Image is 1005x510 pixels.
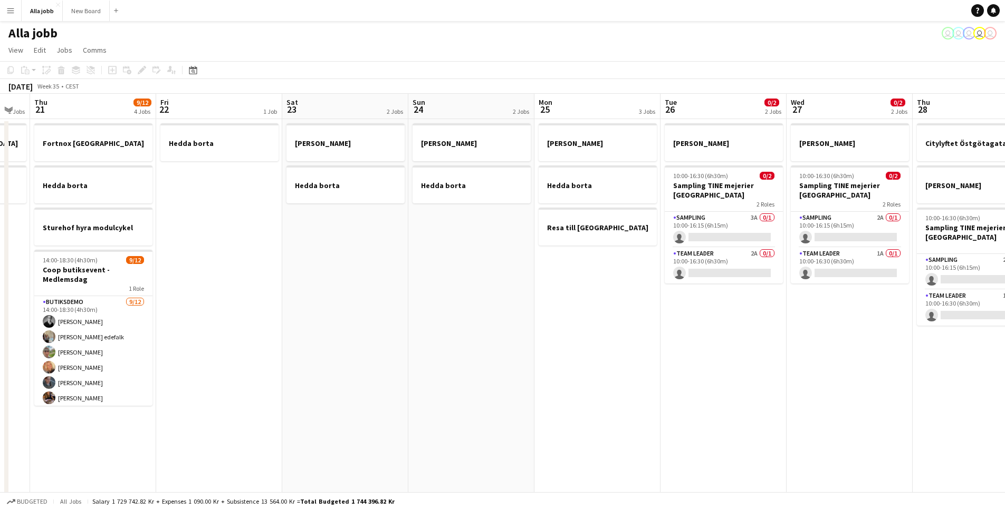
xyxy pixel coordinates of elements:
[791,123,909,161] app-job-card: [PERSON_NAME]
[286,123,405,161] app-job-card: [PERSON_NAME]
[34,181,152,190] h3: Hedda borta
[63,1,110,21] button: New Board
[673,172,728,180] span: 10:00-16:30 (6h30m)
[129,285,144,292] span: 1 Role
[43,256,98,264] span: 14:00-18:30 (4h30m)
[159,103,169,115] span: 22
[791,248,909,283] app-card-role: Team Leader1A0/110:00-16:30 (6h30m)
[92,497,395,505] div: Salary 1 729 742.82 kr + Expenses 1 090.00 kr + Subsistence 13 564.00 kr =
[539,208,657,246] app-job-card: Resa till [GEOGRAPHIC_DATA]
[34,265,152,284] h3: Coop butiksevent - Medlemsdag
[52,43,76,57] a: Jobs
[160,123,279,161] app-job-card: Hedda borta
[799,172,854,180] span: 10:00-16:30 (6h30m)
[134,107,151,115] div: 4 Jobs
[286,165,405,203] app-job-card: Hedda borta
[286,97,298,107] span: Sat
[789,103,805,115] span: 27
[513,107,529,115] div: 2 Jobs
[952,27,965,40] app-user-avatar: Hedda Lagerbielke
[387,107,403,115] div: 2 Jobs
[539,165,657,203] app-job-card: Hedda borta
[764,99,779,106] span: 0/2
[35,82,61,90] span: Week 35
[791,165,909,283] app-job-card: 10:00-16:30 (6h30m)0/2Sampling TINE mejerier [GEOGRAPHIC_DATA]2 RolesSampling2A0/110:00-16:15 (6h...
[34,296,152,500] app-card-role: Butiksdemo9/1214:00-18:30 (4h30m)[PERSON_NAME][PERSON_NAME] edefalk[PERSON_NAME][PERSON_NAME][PER...
[413,181,531,190] h3: Hedda borta
[915,103,930,115] span: 28
[126,256,144,264] span: 9/12
[34,165,152,203] app-job-card: Hedda borta
[883,200,901,208] span: 2 Roles
[286,181,405,190] h3: Hedda borta
[963,27,975,40] app-user-avatar: Emil Hasselberg
[665,123,783,161] app-job-card: [PERSON_NAME]
[665,248,783,283] app-card-role: Team Leader2A0/110:00-16:30 (6h30m)
[413,165,531,203] app-job-card: Hedda borta
[34,223,152,232] h3: Sturehof hyra modulcykel
[413,97,425,107] span: Sun
[757,200,774,208] span: 2 Roles
[8,45,23,55] span: View
[665,181,783,200] h3: Sampling TINE mejerier [GEOGRAPHIC_DATA]
[791,181,909,200] h3: Sampling TINE mejerier [GEOGRAPHIC_DATA]
[537,103,552,115] span: 25
[665,212,783,248] app-card-role: Sampling3A0/110:00-16:15 (6h15m)
[34,250,152,406] app-job-card: 14:00-18:30 (4h30m)9/12Coop butiksevent - Medlemsdag1 RoleButiksdemo9/1214:00-18:30 (4h30m)[PERSO...
[8,81,33,92] div: [DATE]
[34,97,47,107] span: Thu
[413,123,531,161] app-job-card: [PERSON_NAME]
[791,97,805,107] span: Wed
[34,123,152,161] app-job-card: Fortnox [GEOGRAPHIC_DATA]
[665,139,783,148] h3: [PERSON_NAME]
[8,25,58,41] h1: Alla jobb
[942,27,954,40] app-user-avatar: Hedda Lagerbielke
[160,139,279,148] h3: Hedda borta
[263,107,277,115] div: 1 Job
[17,498,47,505] span: Budgeted
[891,107,907,115] div: 2 Jobs
[925,214,980,222] span: 10:00-16:30 (6h30m)
[65,82,79,90] div: CEST
[413,139,531,148] h3: [PERSON_NAME]
[539,139,657,148] h3: [PERSON_NAME]
[891,99,905,106] span: 0/2
[58,497,83,505] span: All jobs
[79,43,111,57] a: Comms
[133,99,151,106] span: 9/12
[34,139,152,148] h3: Fortnox [GEOGRAPHIC_DATA]
[22,1,63,21] button: Alla jobb
[539,123,657,161] app-job-card: [PERSON_NAME]
[30,43,50,57] a: Edit
[83,45,107,55] span: Comms
[160,97,169,107] span: Fri
[411,103,425,115] span: 24
[33,103,47,115] span: 21
[539,181,657,190] h3: Hedda borta
[663,103,677,115] span: 26
[56,45,72,55] span: Jobs
[886,172,901,180] span: 0/2
[34,45,46,55] span: Edit
[665,165,783,283] div: 10:00-16:30 (6h30m)0/2Sampling TINE mejerier [GEOGRAPHIC_DATA]2 RolesSampling3A0/110:00-16:15 (6h...
[791,212,909,248] app-card-role: Sampling2A0/110:00-16:15 (6h15m)
[34,208,152,246] div: Sturehof hyra modulcykel
[760,172,774,180] span: 0/2
[984,27,997,40] app-user-avatar: Stina Dahl
[791,139,909,148] h3: [PERSON_NAME]
[639,107,655,115] div: 3 Jobs
[285,103,298,115] span: 23
[286,139,405,148] h3: [PERSON_NAME]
